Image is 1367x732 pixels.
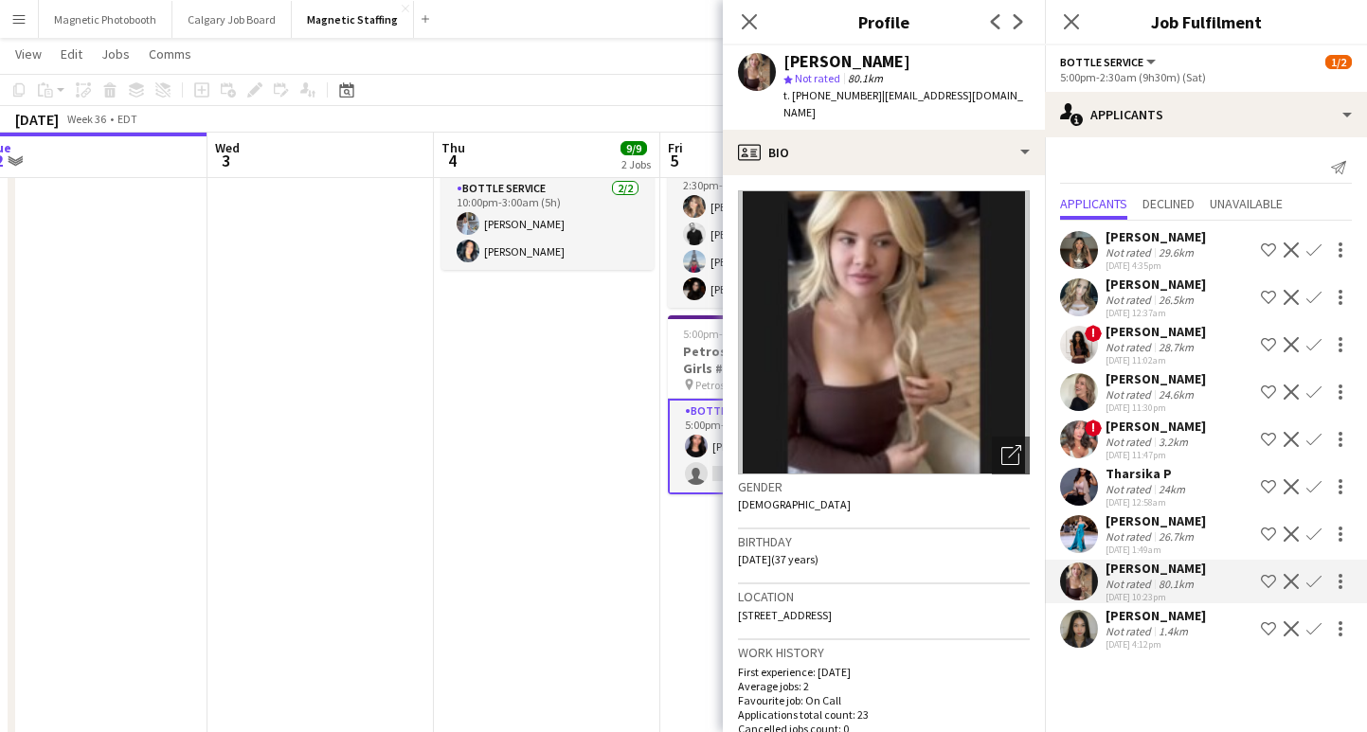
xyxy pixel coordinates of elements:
span: Fri [668,139,683,156]
div: Not rated [1106,340,1155,354]
span: [STREET_ADDRESS] [738,608,832,622]
div: Tharsika P [1106,465,1189,482]
app-job-card: 10:00pm-3:00am (5h) (Fri)2/2Petros TIFF - Bottle Service Girls #3168 Petros1 RoleBottle Service2/... [441,95,654,270]
span: 5 [665,150,683,171]
app-job-card: 5:00pm-2:30am (9h30m) (Sat)1/2Petros TIFF - Bottle Service Girls #3168 Petros1 RoleBottle Service... [668,315,880,494]
button: Magnetic Photobooth [39,1,172,38]
div: 5:00pm-2:30am (9h30m) (Sat) [1060,70,1352,84]
span: Wed [215,139,240,156]
div: Not rated [1106,245,1155,259]
span: 9/9 [621,141,647,155]
div: 28.7km [1155,340,1197,354]
div: EDT [117,112,137,126]
h3: Work history [738,644,1030,661]
app-card-role: Bottle Service9A1/25:00pm-2:30am (9h30m)[PERSON_NAME] [668,399,880,494]
div: [DATE] [15,110,59,129]
span: Unavailable [1210,197,1283,210]
div: Not rated [1106,387,1155,402]
div: [PERSON_NAME] [1106,512,1206,529]
span: 5:00pm-2:30am (9h30m) (Sat) [683,327,829,341]
h3: Profile [723,9,1045,34]
div: [DATE] 11:02am [1106,354,1206,366]
span: ! [1085,325,1102,342]
div: [PERSON_NAME] [1106,370,1206,387]
span: Week 36 [63,112,110,126]
div: [PERSON_NAME] [1106,560,1206,577]
div: [DATE] 11:30pm [1106,402,1206,414]
div: 24.6km [1155,387,1197,402]
div: [DATE] 11:47pm [1106,449,1206,461]
div: 29.6km [1155,245,1197,259]
div: Not rated [1106,482,1155,496]
p: Favourite job: On Call [738,693,1030,707]
span: [DEMOGRAPHIC_DATA] [738,497,851,511]
div: Bio [723,130,1045,175]
span: Comms [149,45,191,62]
app-card-role: Bottle Service2/210:00pm-3:00am (5h)[PERSON_NAME][PERSON_NAME] [441,178,654,270]
div: 80.1km [1155,577,1197,591]
div: 3.2km [1155,435,1192,449]
div: [PERSON_NAME] [1106,228,1206,245]
span: | [EMAIL_ADDRESS][DOMAIN_NAME] [783,88,1023,119]
div: [DATE] 4:12pm [1106,638,1206,651]
span: Petros [695,378,725,392]
div: 24km [1155,482,1189,496]
div: [DATE] 4:35pm [1106,259,1206,272]
span: ! [1085,420,1102,437]
div: [DATE] 10:23pm [1106,591,1206,603]
span: 3 [212,150,240,171]
span: Thu [441,139,465,156]
p: Average jobs: 2 [738,679,1030,693]
div: 2 Jobs [621,157,651,171]
span: Edit [61,45,82,62]
div: [PERSON_NAME] [783,53,910,70]
div: 26.7km [1155,529,1197,544]
h3: Gender [738,478,1030,495]
button: Magnetic Staffing [292,1,414,38]
div: [DATE] 1:49am [1106,544,1206,556]
button: Calgary Job Board [172,1,292,38]
img: Crew avatar or photo [738,190,1030,474]
a: Edit [53,42,90,66]
div: [PERSON_NAME] [1106,276,1206,293]
div: [PERSON_NAME] [1106,418,1206,435]
app-job-card: 2:30pm-7:30pm (5h)4/4Starbucks x DoorDash 3138 The Well1 RoleBrand Ambassador4/42:30pm-7:30pm (5h... [668,95,880,308]
a: View [8,42,49,66]
h3: Job Fulfilment [1045,9,1367,34]
div: Not rated [1106,577,1155,591]
span: 1/2 [1325,55,1352,69]
a: Comms [141,42,199,66]
div: [DATE] 12:58am [1106,496,1189,509]
div: Applicants [1045,92,1367,137]
a: Jobs [94,42,137,66]
div: Open photos pop-in [992,437,1030,474]
div: Not rated [1106,529,1155,544]
div: [DATE] 12:37am [1106,307,1206,319]
span: View [15,45,42,62]
app-card-role: Brand Ambassador4/42:30pm-7:30pm (5h)[PERSON_NAME][PERSON_NAME][PERSON_NAME][PERSON_NAME] [668,161,880,308]
span: t. [PHONE_NUMBER] [783,88,882,102]
span: Declined [1142,197,1195,210]
h3: Petros TIFF - Bottle Service Girls #3168 [668,343,880,377]
span: Bottle Service [1060,55,1143,69]
span: 80.1km [844,71,887,85]
h3: Location [738,588,1030,605]
div: [PERSON_NAME] [1106,607,1206,624]
button: Bottle Service [1060,55,1159,69]
div: [PERSON_NAME] [1106,323,1206,340]
p: Applications total count: 23 [738,707,1030,722]
div: Not rated [1106,293,1155,307]
div: Not rated [1106,435,1155,449]
span: 4 [439,150,465,171]
div: 26.5km [1155,293,1197,307]
h3: Birthday [738,533,1030,550]
div: Not rated [1106,624,1155,638]
p: First experience: [DATE] [738,665,1030,679]
div: 1.4km [1155,624,1192,638]
span: Jobs [101,45,130,62]
span: Applicants [1060,197,1127,210]
span: [DATE] (37 years) [738,552,818,566]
